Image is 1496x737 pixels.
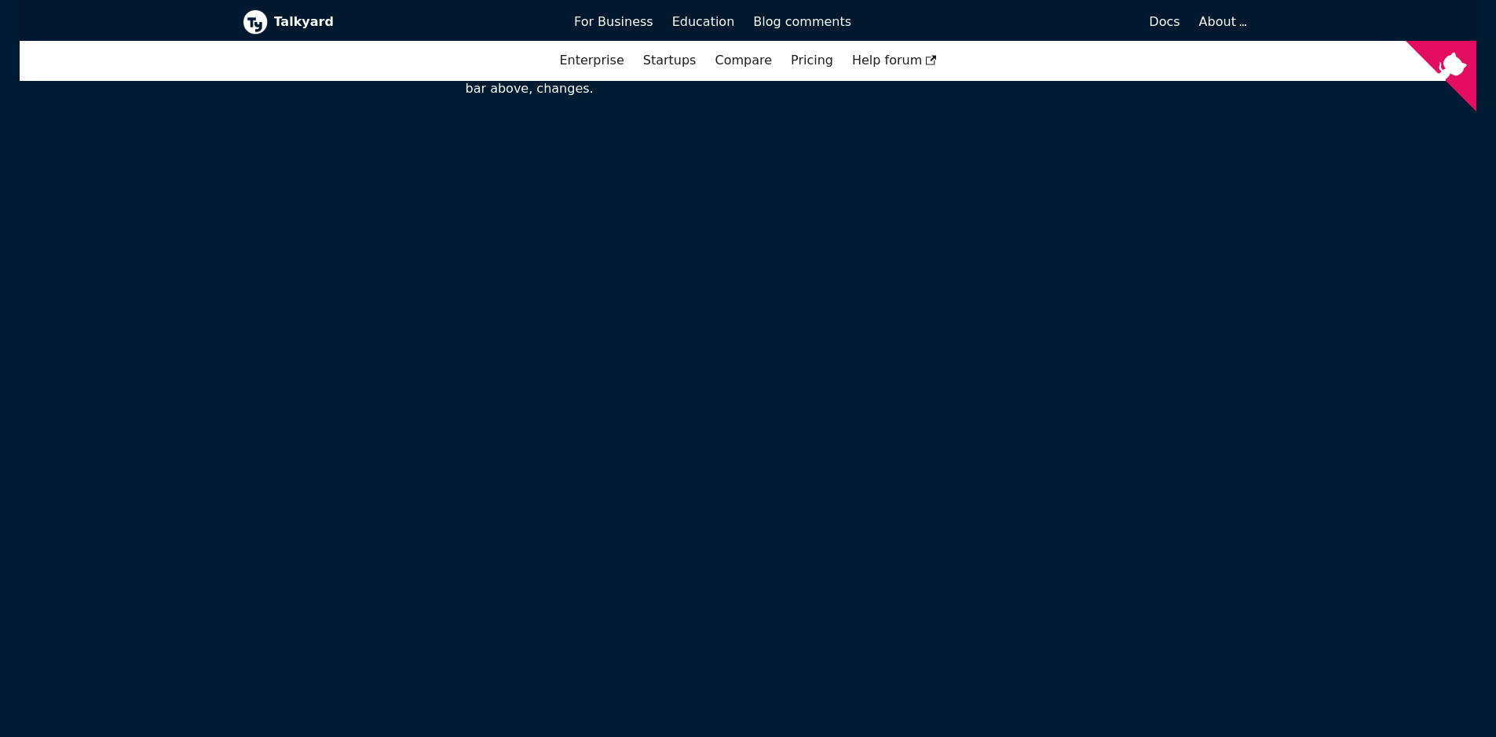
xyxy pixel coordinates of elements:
a: Startups [634,47,706,74]
img: Talkyard logo [243,9,268,35]
a: Enterprise [550,47,633,74]
a: Compare [715,53,772,68]
a: Docs [861,9,1190,35]
span: Blog comments [753,14,851,29]
a: Education [663,9,744,35]
span: Education [672,14,735,29]
a: Help forum [843,47,946,74]
a: Pricing [781,47,843,74]
a: For Business [565,9,663,35]
span: Help forum [852,53,937,68]
span: For Business [574,14,653,29]
a: Talkyard logoTalkyard [243,9,553,35]
span: Docs [1149,14,1180,29]
a: About [1199,14,1245,29]
a: Blog comments [744,9,861,35]
b: Talkyard [274,12,553,32]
